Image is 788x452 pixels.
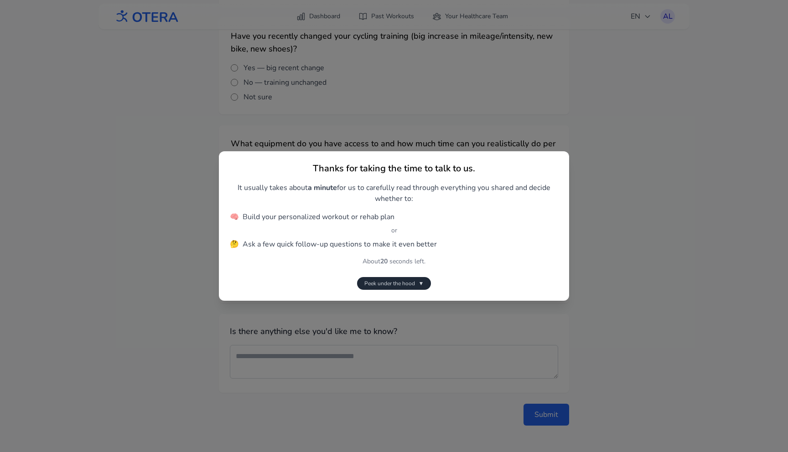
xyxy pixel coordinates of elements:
[230,239,239,250] span: 🤔
[243,239,437,250] span: Ask a few quick follow-up questions to make it even better
[308,183,337,193] strong: a minute
[230,182,558,204] p: It usually takes about for us to carefully read through everything you shared and decide whether to:
[364,280,415,287] span: Peek under the hood
[230,211,239,222] span: 🧠
[357,277,431,290] button: Peek under the hood▼
[419,280,424,287] span: ▼
[230,226,558,235] li: or
[380,257,388,266] strong: 20
[243,211,394,222] span: Build your personalized workout or rehab plan
[230,162,558,175] h2: Thanks for taking the time to talk to us.
[230,257,558,266] p: About seconds left.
